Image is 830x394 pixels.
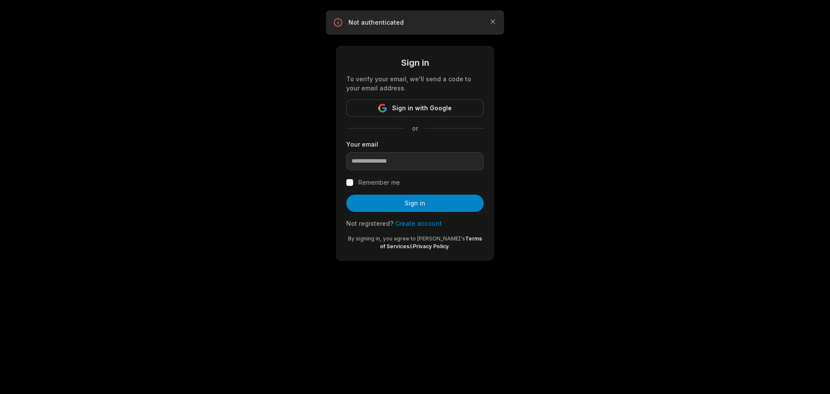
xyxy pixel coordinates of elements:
[395,220,442,227] a: Create account
[346,140,484,149] label: Your email
[405,124,425,133] span: or
[380,235,482,250] a: Terms of Services
[348,235,465,242] span: By signing in, you agree to [PERSON_NAME]'s
[449,243,450,250] span: .
[413,243,449,250] a: Privacy Policy
[348,18,482,27] p: Not authenticated
[346,99,484,117] button: Sign in with Google
[346,74,484,93] div: To verify your email, we'll send a code to your email address.
[409,243,413,250] span: &
[358,177,400,188] label: Remember me
[346,220,393,227] span: Not registered?
[346,56,484,69] div: Sign in
[346,195,484,212] button: Sign in
[392,103,452,113] span: Sign in with Google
